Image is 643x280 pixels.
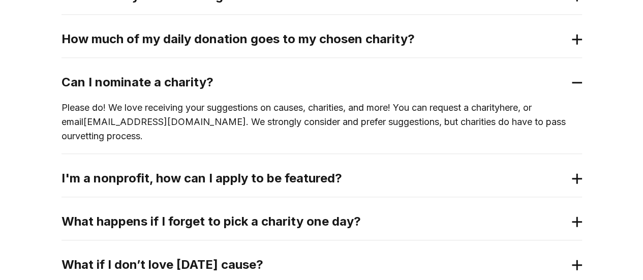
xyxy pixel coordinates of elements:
[500,102,518,113] a: here
[62,74,566,90] h2: Can I nominate a charity?
[62,31,566,47] h2: How much of my daily donation goes to my chosen charity?
[62,170,566,186] h2: I'm a nonprofit, how can I apply to be featured?
[62,257,566,273] h2: What if I don’t love [DATE] cause?
[83,116,246,127] a: [EMAIL_ADDRESS][DOMAIN_NAME]
[75,131,140,141] a: vetting process
[62,213,566,230] h2: What happens if I forget to pick a charity one day?
[62,101,582,143] p: Please do! We love receiving your suggestions on causes, charities, and more! You can request a c...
